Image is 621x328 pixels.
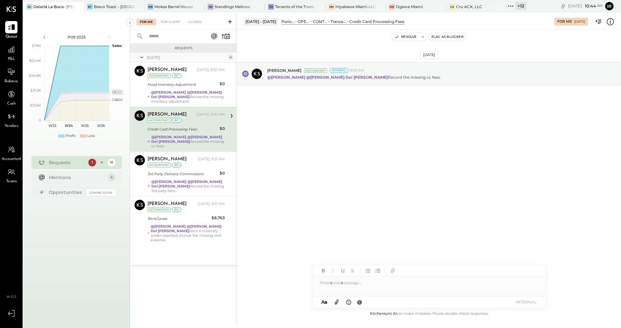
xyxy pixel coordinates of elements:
div: MB [147,4,153,10]
p: Record the missing cc fees. [267,74,441,80]
span: Teams [6,179,17,185]
button: Italic [329,266,337,275]
div: Requests [49,159,85,166]
text: $62.4K [29,58,41,63]
div: To [268,4,274,10]
button: Bold [319,266,328,275]
span: Queue [5,34,17,40]
div: 3rd Party Delivery Commissions [147,171,218,177]
span: [PERSON_NAME] [267,68,301,73]
div: Tenants of the Trees [275,4,314,9]
text: OPEX [112,89,123,94]
div: [PERSON_NAME] [147,67,187,73]
div: Coming Soon [86,189,115,196]
div: Rent/Lease [147,215,210,222]
div: Food Inventory Adjustment [147,81,218,88]
button: Unordered List [364,266,372,275]
span: 8:30 AM [350,68,365,73]
div: Credit Card Processing Fees [147,126,218,132]
div: BT [87,4,93,10]
div: int [172,118,181,123]
span: Balance [5,79,18,85]
span: Cash [7,101,16,107]
text: $15.6K [30,103,41,107]
div: For Me [136,19,156,25]
div: int [172,163,181,167]
a: Accountant [0,143,22,162]
div: 4 [98,159,106,166]
div: [DATE], 8:31 AM [198,201,225,207]
div: Record the missing inventory adjustment. [151,90,225,104]
div: HM [329,4,334,10]
a: Balance [0,66,22,85]
div: 1 [88,159,96,166]
div: [PERSON_NAME] [147,111,187,118]
strong: @[PERSON_NAME] Del [PERSON_NAME] [151,90,222,99]
a: Teams [0,166,22,185]
span: P&L [8,56,15,62]
div: Accountant [147,207,170,212]
div: Accountant [304,68,327,73]
div: Accountant [147,163,170,167]
a: Queue [0,21,22,40]
div: [DATE] [574,19,585,24]
button: Add URL [388,266,397,275]
div: P09 2025 [49,34,104,40]
text: W36 [97,123,105,128]
span: Vendors [5,123,18,129]
strong: @[PERSON_NAME] [151,179,186,184]
div: Internal [330,68,349,73]
div: 4 [108,174,115,181]
div: + 12 [516,2,526,10]
div: copy link [560,3,566,9]
div: Requests [133,46,234,51]
div: Transaction Related Expenses [331,19,346,24]
div: [DATE], 8:31 AM [198,157,225,162]
div: OM [389,4,395,10]
strong: @[PERSON_NAME] [151,135,186,139]
div: Ogawa Miami [396,4,423,9]
div: SM [208,4,213,10]
strong: @[PERSON_NAME] [151,224,186,229]
strong: @[PERSON_NAME] Del [PERSON_NAME] [151,179,222,188]
div: [DATE], 8:30 AM [197,67,225,73]
span: Accountant [2,156,21,162]
div: Credit Card Processing Fees [349,19,404,24]
div: Osteria La Buca- [PERSON_NAME][GEOGRAPHIC_DATA] [33,4,74,9]
div: [DATE] [147,55,226,60]
text: W33 [49,123,56,128]
div: Closed [185,19,205,25]
strong: @[PERSON_NAME] Del [PERSON_NAME] [151,224,222,233]
span: a [324,299,327,305]
button: @ [355,298,364,306]
text: $78K [32,43,41,48]
div: Standings Melrose [214,4,250,9]
div: Cru ACK, LLC [456,4,482,9]
div: Period P&L [281,19,294,24]
div: CONTROLLABLE EXPENSES [313,19,327,24]
text: Labor [112,97,122,102]
strong: @[PERSON_NAME] [151,90,186,95]
div: [DATE] [568,3,603,9]
text: Occu... [112,91,123,95]
div: Record the missing 3rd party fees. [151,179,225,193]
text: $46.8K [29,73,41,78]
div: Profit [66,133,75,139]
div: [DATE] - [DATE] [244,17,278,26]
text: W34 [64,123,73,128]
div: int [172,207,181,212]
div: 4 [228,55,233,60]
div: [PERSON_NAME] [147,156,187,163]
text: Sales [112,43,122,48]
div: [DATE], 8:30 AM [197,112,225,117]
strong: @[PERSON_NAME] [267,75,305,80]
div: $0 [220,125,225,132]
div: Accountant [147,73,170,78]
a: Cash [0,88,22,107]
div: Moksa Barrel House [154,4,193,9]
text: W35 [81,123,89,128]
button: Underline [339,266,347,275]
div: OL [27,4,32,10]
div: Accountant [147,118,170,123]
div: Rent is currently under-reported. Accrue the missing rent expense. [151,224,225,242]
